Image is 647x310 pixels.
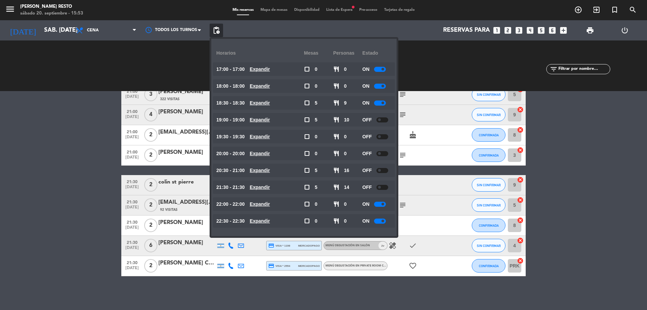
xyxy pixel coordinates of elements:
span: 21:30 - 21:30 [216,184,245,191]
i: subject [399,90,407,98]
i: credit_card [268,263,274,269]
span: [DATE] [124,205,141,213]
i: add_circle_outline [574,6,582,14]
span: check_box_outline_blank [304,201,310,207]
span: check_box_outline_blank [304,134,310,140]
span: Mapa de mesas [257,8,291,12]
i: looks_3 [515,26,523,35]
span: 21:30 [124,198,141,205]
span: restaurant [333,184,339,190]
span: Mis reservas [229,8,257,12]
span: restaurant [333,201,339,207]
span: 0 [315,82,317,90]
span: 5 [315,167,317,174]
i: cancel [517,197,524,203]
span: 0 [344,133,347,141]
div: [PERSON_NAME] [158,218,216,227]
span: check_box_outline_blank [304,167,310,173]
span: 2 [381,244,383,248]
span: [DATE] [124,135,141,143]
div: sábado 20. septiembre - 15:53 [20,10,83,17]
u: Expandir [250,100,270,106]
span: Menú degustación en salón [326,244,370,247]
span: check_box_outline_blank [304,218,310,224]
i: cancel [517,217,524,224]
span: OFF [362,184,372,191]
span: Disponibilidad [291,8,323,12]
span: 14 [344,184,349,191]
span: check_box_outline_blank [304,100,310,106]
span: 10 [344,116,349,124]
span: restaurant [333,100,339,106]
span: 21:30 [124,258,141,266]
span: check_box_outline_blank [304,66,310,72]
i: looks_5 [537,26,546,35]
span: 9 [344,99,347,107]
div: [PERSON_NAME] [158,238,216,247]
span: CONFIRMADA [479,224,499,227]
span: 21:30 [124,218,141,226]
i: subject [399,151,407,159]
span: 18:00 - 18:00 [216,82,245,90]
span: restaurant [333,117,339,123]
span: CONFIRMADA [479,153,499,157]
u: Expandir [250,66,270,72]
span: OFF [362,116,372,124]
span: ON [362,99,369,107]
span: 0 [315,200,317,208]
span: 2 [144,219,157,232]
i: exit_to_app [592,6,600,14]
i: power_settings_new [621,26,629,34]
i: healing [389,242,397,250]
i: search [629,6,637,14]
i: subject [399,201,407,209]
div: [EMAIL_ADDRESS][DOMAIN_NAME] [158,198,216,207]
span: 0 [315,65,317,73]
span: 21:30 [124,177,141,185]
span: SIN CONFIRMAR [477,93,501,96]
span: [DATE] [124,225,141,233]
span: Pre-acceso [356,8,381,12]
span: mercadopago [298,264,320,268]
span: check_box_outline_blank [304,83,310,89]
span: 0 [344,200,347,208]
i: cake [409,131,417,139]
i: cancel [517,237,524,244]
span: 16 [344,167,349,174]
span: 2 [144,198,157,212]
span: 2 [144,128,157,142]
button: CONFIRMADA [472,219,505,232]
span: [DATE] [124,185,141,193]
span: OFF [362,150,372,158]
span: 0 [344,217,347,225]
span: 5 [315,116,317,124]
i: subject [399,111,407,119]
span: v [378,242,387,250]
span: [DATE] [124,246,141,253]
span: restaurant [333,167,339,173]
span: 0 [315,150,317,158]
i: filter_list [550,65,558,73]
span: OFF [362,167,372,174]
span: visa * 1198 [268,243,290,249]
i: looks_one [492,26,501,35]
u: Expandir [250,117,270,122]
span: 0 [344,150,347,158]
span: 5 [315,184,317,191]
i: turned_in_not [611,6,619,14]
span: check_box_outline_blank [304,150,310,157]
span: 21:00 [124,87,141,95]
span: check_box_outline_blank [304,117,310,123]
i: cancel [517,147,524,153]
span: ON [362,200,369,208]
span: pending_actions [212,26,220,34]
i: credit_card [268,243,274,249]
span: SIN CONFIRMAR [477,244,501,248]
div: LOG OUT [607,20,642,40]
span: 2 [144,178,157,192]
span: 21:30 [124,238,141,246]
button: SIN CONFIRMAR [472,198,505,212]
i: add_box [559,26,568,35]
span: 2 [144,259,157,273]
span: [DATE] [124,155,141,163]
